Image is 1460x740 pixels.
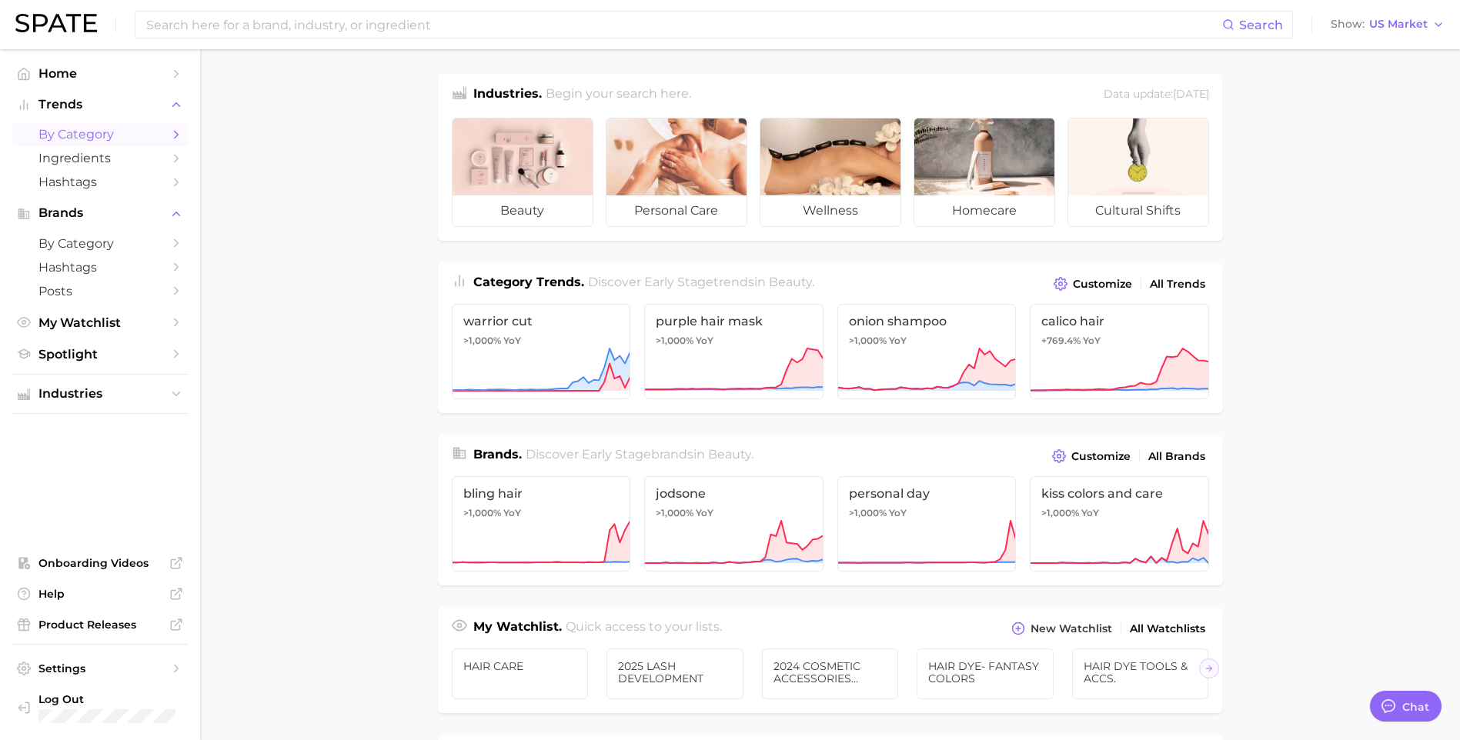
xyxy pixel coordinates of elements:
[1104,85,1209,105] div: Data update: [DATE]
[452,476,631,572] a: bling hair>1,000% YoY
[1331,20,1365,28] span: Show
[917,648,1054,699] a: HAIR DYE- FANTASY COLORS
[914,195,1054,226] span: homecare
[38,98,162,112] span: Trends
[38,587,162,601] span: Help
[889,335,907,347] span: YoY
[15,14,97,32] img: SPATE
[837,304,1017,399] a: onion shampoo>1,000% YoY
[1073,278,1132,291] span: Customize
[12,232,188,255] a: by Category
[837,476,1017,572] a: personal day>1,000% YoY
[1146,274,1209,295] a: All Trends
[1150,278,1205,291] span: All Trends
[453,195,593,226] span: beauty
[656,314,812,328] span: purple hair mask
[12,202,188,225] button: Brands
[546,85,691,105] h2: Begin your search here.
[503,507,521,519] span: YoY
[12,342,188,366] a: Spotlight
[1041,314,1198,328] span: calico hair
[1048,445,1134,467] button: Customize
[1369,20,1428,28] span: US Market
[1071,450,1131,463] span: Customize
[1081,507,1099,519] span: YoY
[38,284,162,298] span: Posts
[769,275,812,289] span: beauty
[12,122,188,146] a: by Category
[38,662,162,675] span: Settings
[463,335,501,346] span: >1,000%
[12,613,188,636] a: Product Releases
[503,335,521,347] span: YoY
[656,486,812,501] span: jodsone
[696,507,713,519] span: YoY
[38,151,162,165] span: Ingredients
[1148,450,1205,463] span: All Brands
[12,93,188,116] button: Trends
[696,335,713,347] span: YoY
[588,275,814,289] span: Discover Early Stage trends in .
[12,688,188,728] a: Log out. Currently logged in with e-mail m-usarzewicz@aiibeauty.com.
[1030,304,1209,399] a: calico hair+769.4% YoY
[1041,486,1198,501] span: kiss colors and care
[12,382,188,405] button: Industries
[463,314,620,328] span: warrior cut
[606,118,747,227] a: personal care
[463,507,501,518] span: >1,000%
[145,12,1222,38] input: Search here for a brand, industry, or ingredient
[566,618,722,639] h2: Quick access to your lists.
[644,476,824,572] a: jodsone>1,000% YoY
[1041,335,1081,346] span: +769.4%
[473,275,584,289] span: Category Trends .
[38,556,162,570] span: Onboarding Videos
[1144,446,1209,467] a: All Brands
[12,146,188,170] a: Ingredients
[849,335,887,346] span: >1,000%
[656,507,693,518] span: >1,000%
[38,347,162,362] span: Spotlight
[38,387,162,401] span: Industries
[452,648,589,699] a: HAIR CARE
[526,447,753,462] span: Discover Early Stage brands in .
[473,85,542,105] h1: Industries.
[1030,476,1209,572] a: kiss colors and care>1,000% YoY
[38,206,162,220] span: Brands
[1084,660,1198,685] span: HAIR DYE TOOLS & ACCS.
[12,582,188,605] a: Help
[38,175,162,189] span: Hashtags
[1050,273,1135,295] button: Customize
[1239,18,1283,32] span: Search
[12,311,188,335] a: My Watchlist
[473,618,562,639] h1: My Watchlist.
[463,660,577,672] span: HAIR CARE
[889,507,907,519] span: YoY
[38,127,162,142] span: by Category
[1072,648,1209,699] a: HAIR DYE TOOLS & ACCS.
[1199,658,1219,678] button: Scroll Right
[928,660,1042,685] span: HAIR DYE- FANTASY COLORS
[618,660,732,685] span: 2025 LASH DEVELOPMENT
[452,118,593,227] a: beauty
[12,255,188,279] a: Hashtags
[12,170,188,194] a: Hashtags
[38,236,162,251] span: by Category
[1068,195,1208,226] span: cultural shifts
[760,118,901,227] a: wellness
[38,66,162,81] span: Home
[849,314,1005,328] span: onion shampoo
[12,657,188,680] a: Settings
[1126,618,1209,639] a: All Watchlists
[463,486,620,501] span: bling hair
[849,486,1005,501] span: personal day
[1031,622,1112,635] span: New Watchlist
[1007,618,1115,639] button: New Watchlist
[644,304,824,399] a: purple hair mask>1,000% YoY
[606,195,747,226] span: personal care
[12,62,188,85] a: Home
[914,118,1055,227] a: homecare
[38,618,162,632] span: Product Releases
[38,692,199,706] span: Log Out
[656,335,693,346] span: >1,000%
[762,648,899,699] a: 2024 COSMETIC ACCESSORIES DEVELOPMENT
